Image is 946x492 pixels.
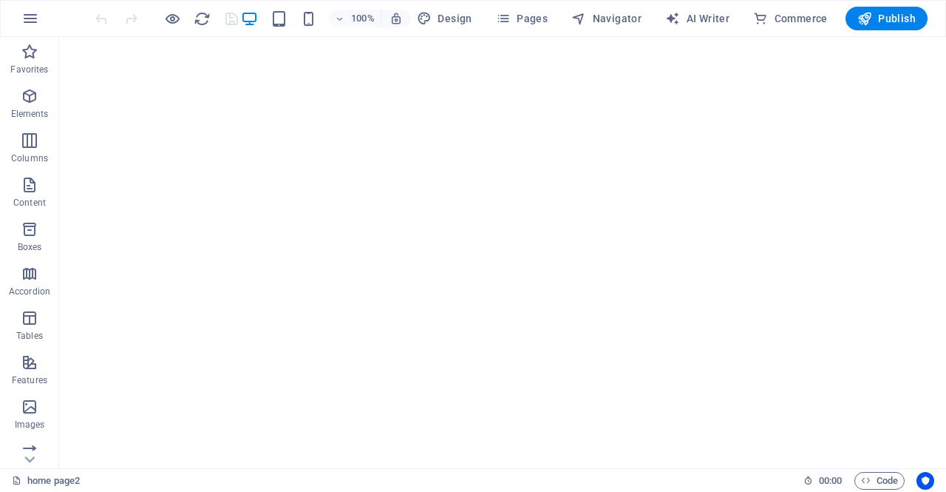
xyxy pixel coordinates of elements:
[351,10,375,27] h6: 100%
[11,152,48,164] p: Columns
[11,108,49,120] p: Elements
[753,11,828,26] span: Commerce
[163,10,181,27] button: Click here to leave preview mode and continue editing
[12,374,47,386] p: Features
[193,10,211,27] button: reload
[9,286,50,297] p: Accordion
[857,11,916,26] span: Publish
[411,7,478,30] div: Design (Ctrl+Alt+Y)
[12,472,80,490] a: Click to cancel selection. Double-click to open Pages
[13,197,46,209] p: Content
[490,7,554,30] button: Pages
[916,472,934,490] button: Usercentrics
[803,472,843,490] h6: Session time
[194,10,211,27] i: Reload page
[18,241,42,253] p: Boxes
[496,11,548,26] span: Pages
[10,64,48,75] p: Favorites
[389,12,403,25] i: On resize automatically adjust zoom level to fit chosen device.
[861,472,898,490] span: Code
[854,472,905,490] button: Code
[15,419,45,431] p: Images
[665,11,729,26] span: AI Writer
[659,7,735,30] button: AI Writer
[16,330,43,342] p: Tables
[845,7,928,30] button: Publish
[747,7,834,30] button: Commerce
[829,475,831,486] span: :
[819,472,842,490] span: 00 00
[329,10,381,27] button: 100%
[411,7,478,30] button: Design
[417,11,472,26] span: Design
[565,7,647,30] button: Navigator
[571,11,642,26] span: Navigator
